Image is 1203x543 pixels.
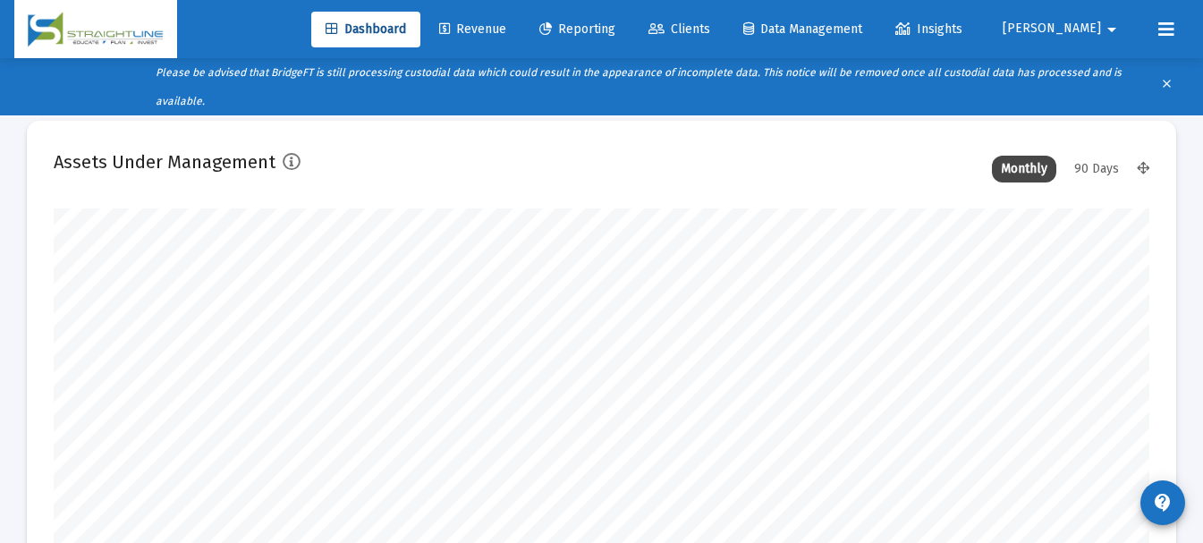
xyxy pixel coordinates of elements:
span: Data Management [743,21,862,37]
span: Clients [648,21,710,37]
div: 90 Days [1065,156,1128,182]
span: [PERSON_NAME] [1003,21,1101,37]
a: Insights [881,12,977,47]
div: Monthly [992,156,1056,182]
mat-icon: clear [1160,73,1173,100]
span: Dashboard [326,21,406,37]
a: Clients [634,12,724,47]
a: Dashboard [311,12,420,47]
mat-icon: contact_support [1152,492,1173,513]
h2: Assets Under Management [54,148,275,176]
mat-icon: arrow_drop_down [1101,12,1123,47]
button: [PERSON_NAME] [981,11,1144,47]
img: Dashboard [28,12,164,47]
a: Reporting [525,12,630,47]
span: Insights [895,21,962,37]
a: Data Management [729,12,877,47]
span: Reporting [539,21,615,37]
a: Revenue [425,12,521,47]
i: Please be advised that BridgeFT is still processing custodial data which could result in the appe... [156,66,1122,107]
span: Revenue [439,21,506,37]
